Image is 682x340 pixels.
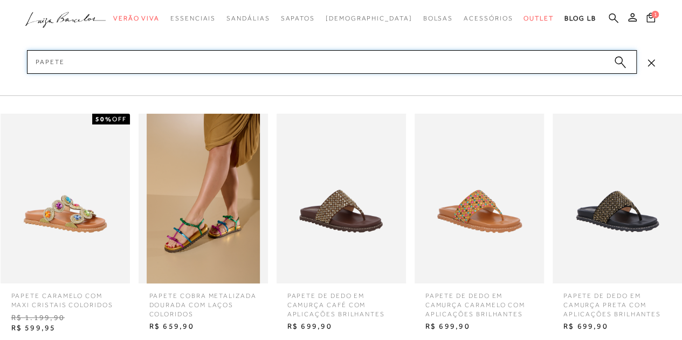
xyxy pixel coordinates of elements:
[464,15,513,22] span: Acessórios
[279,283,403,318] span: PAPETE DE DEDO EM CAMURÇA CAFÉ COM APLICAÇÕES BRILHANTES
[3,320,127,336] span: R$ 599,95
[136,114,271,335] a: PAPETE COBRA METALIZADA DOURADA COM LAÇOS COLORIDOS PAPETE COBRA METALIZADA DOURADA COM LAÇOS COL...
[95,115,112,123] strong: 50%
[113,15,160,22] span: Verão Viva
[280,9,314,29] a: categoryNavScreenReaderText
[170,9,216,29] a: categoryNavScreenReaderText
[415,114,544,283] img: PAPETE DE DEDO EM CAMURÇA CARAMELO COM APLICAÇÕES BRILHANTES
[274,114,409,335] a: PAPETE DE DEDO EM CAMURÇA CAFÉ COM APLICAÇÕES BRILHANTES PAPETE DE DEDO EM CAMURÇA CAFÉ COM APLIC...
[280,15,314,22] span: Sapatos
[141,283,265,318] span: PAPETE COBRA METALIZADA DOURADA COM LAÇOS COLORIDOS
[139,114,268,283] img: PAPETE COBRA METALIZADA DOURADA COM LAÇOS COLORIDOS
[417,283,541,318] span: PAPETE DE DEDO EM CAMURÇA CARAMELO COM APLICAÇÕES BRILHANTES
[553,114,682,283] img: PAPETE DE DEDO EM CAMURÇA PRETA COM APLICAÇÕES BRILHANTES
[3,283,127,310] span: PAPETE CARAMELO COM MAXI CRISTAIS COLORIDOS
[564,15,596,22] span: BLOG LB
[412,114,547,335] a: PAPETE DE DEDO EM CAMURÇA CARAMELO COM APLICAÇÕES BRILHANTES PAPETE DE DEDO EM CAMURÇA CARAMELO C...
[555,318,679,335] span: R$ 699,90
[555,283,679,318] span: PAPETE DE DEDO EM CAMURÇA PRETA COM APLICAÇÕES BRILHANTES
[170,15,216,22] span: Essenciais
[326,15,412,22] span: [DEMOGRAPHIC_DATA]
[326,9,412,29] a: noSubCategoriesText
[423,15,453,22] span: Bolsas
[113,9,160,29] a: categoryNavScreenReaderText
[523,15,554,22] span: Outlet
[417,318,541,335] span: R$ 699,90
[3,310,127,326] span: R$ 1.199,90
[423,9,453,29] a: categoryNavScreenReaderText
[1,114,130,283] img: PAPETE CARAMELO COM MAXI CRISTAIS COLORIDOS
[226,9,270,29] a: categoryNavScreenReaderText
[27,50,637,74] input: Buscar.
[277,114,406,283] img: PAPETE DE DEDO EM CAMURÇA CAFÉ COM APLICAÇÕES BRILHANTES
[651,11,659,18] span: 1
[643,12,658,26] button: 1
[226,15,270,22] span: Sandálias
[564,9,596,29] a: BLOG LB
[112,115,127,123] span: OFF
[523,9,554,29] a: categoryNavScreenReaderText
[141,318,265,335] span: R$ 659,90
[279,318,403,335] span: R$ 699,90
[464,9,513,29] a: categoryNavScreenReaderText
